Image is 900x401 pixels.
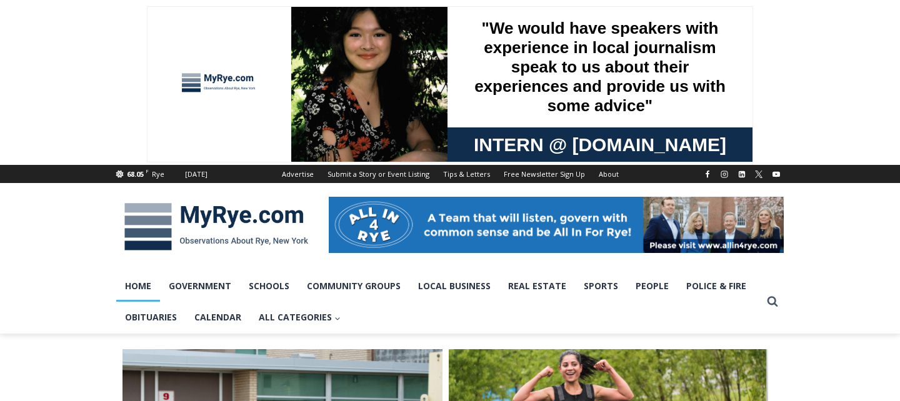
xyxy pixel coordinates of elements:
a: Government [160,270,240,302]
a: Local Business [409,270,499,302]
a: Calendar [186,302,250,333]
a: Advertise [275,165,321,183]
a: Community Groups [298,270,409,302]
span: Intern @ [DOMAIN_NAME] [327,124,579,152]
a: YouTube [769,167,784,182]
a: Facebook [700,167,715,182]
div: [DATE] [185,169,207,180]
a: Schools [240,270,298,302]
a: Police & Fire [677,270,755,302]
div: "We would have speakers with experience in local journalism speak to us about their experiences a... [316,1,591,121]
span: Open Tues. - Sun. [PHONE_NUMBER] [4,129,122,176]
span: F [146,167,149,174]
button: View Search Form [761,290,784,313]
button: Child menu of All Categories [250,302,349,333]
a: Linkedin [734,167,749,182]
a: Free Newsletter Sign Up [497,165,592,183]
a: Sports [575,270,627,302]
nav: Secondary Navigation [275,165,626,183]
img: MyRye.com [116,194,316,259]
a: Home [116,270,160,302]
a: Submit a Story or Event Listing [321,165,436,183]
a: Open Tues. - Sun. [PHONE_NUMBER] [1,126,126,156]
a: Tips & Letters [436,165,497,183]
span: 68.05 [127,169,144,179]
a: Obituaries [116,302,186,333]
a: Real Estate [499,270,575,302]
a: Instagram [717,167,732,182]
div: "[PERSON_NAME]'s draw is the fine variety of pristine raw fish kept on hand" [129,78,184,149]
div: Rye [152,169,164,180]
img: All in for Rye [329,197,784,253]
nav: Primary Navigation [116,270,761,334]
a: X [751,167,766,182]
a: People [627,270,677,302]
a: About [592,165,626,183]
a: Intern @ [DOMAIN_NAME] [301,121,606,156]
